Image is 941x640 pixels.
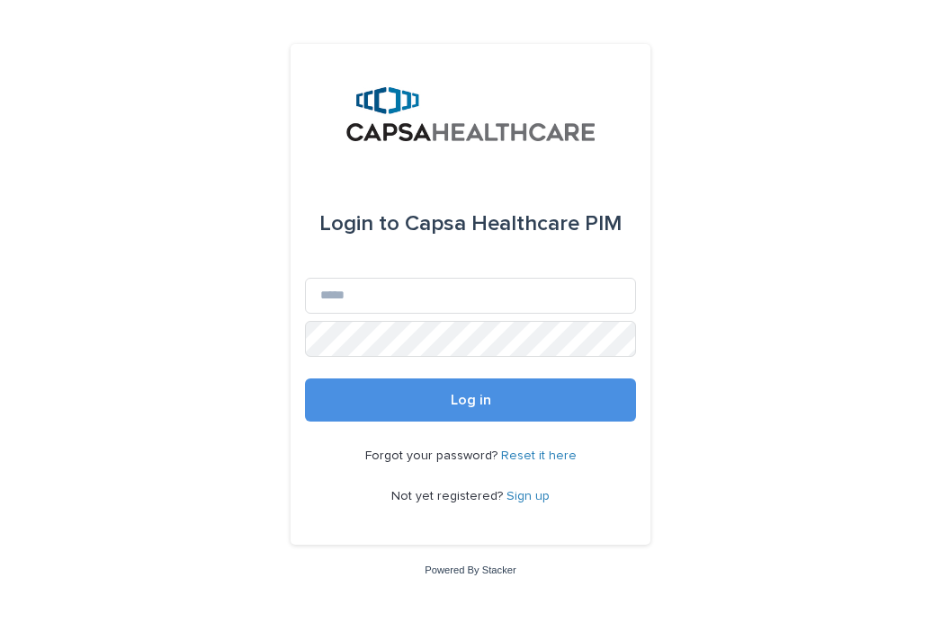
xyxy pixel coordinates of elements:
div: Capsa Healthcare PIM [319,199,622,249]
span: Login to [319,213,399,235]
a: Reset it here [501,449,577,462]
button: Log in [305,378,636,422]
span: Forgot your password? [365,449,501,462]
a: Sign up [506,490,550,502]
img: B5p4sRfuTuC72oLToeu7 [346,87,596,141]
span: Log in [451,393,491,407]
span: Not yet registered? [391,490,506,502]
a: Powered By Stacker [425,564,515,575]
